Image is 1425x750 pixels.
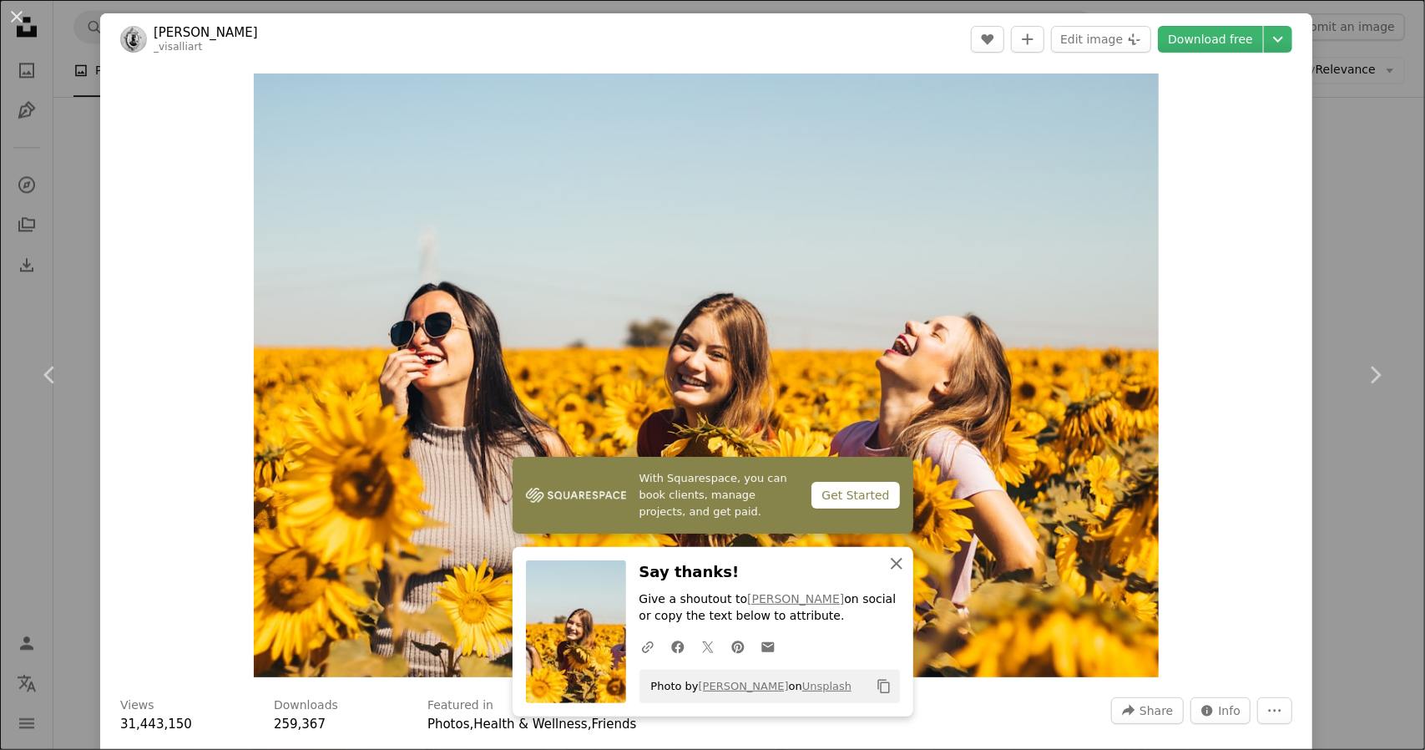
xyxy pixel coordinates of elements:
[693,630,723,663] a: Share on Twitter
[1011,26,1044,53] button: Add to Collection
[154,41,202,53] a: _visalliart
[639,591,900,625] p: Give a shoutout to on social or copy the text below to attribute.
[870,672,898,701] button: Copy to clipboard
[639,560,900,585] h3: Say thanks!
[588,717,592,732] span: ,
[753,630,783,663] a: Share over email
[154,24,258,41] a: [PERSON_NAME]
[1111,697,1183,724] button: Share this image
[639,470,799,520] span: With Squarespace, you can book clients, manage projects, and get paid.
[513,457,913,534] a: With Squarespace, you can book clients, manage projects, and get paid.Get Started
[699,680,789,692] a: [PERSON_NAME]
[971,26,1004,53] button: Like
[473,717,587,732] a: Health & Wellness
[643,673,852,700] span: Photo by on
[254,73,1160,677] button: Zoom in on this image
[470,717,474,732] span: ,
[526,483,626,508] img: file-1747939142011-51e5cc87e3c9
[427,697,493,714] h3: Featured in
[1139,698,1173,723] span: Share
[120,697,154,714] h3: Views
[120,26,147,53] img: Go to Antonino Visalli's profile
[1158,26,1263,53] a: Download free
[747,592,844,606] a: [PERSON_NAME]
[1219,698,1241,723] span: Info
[811,482,899,509] div: Get Started
[663,630,693,663] a: Share on Facebook
[1264,26,1292,53] button: Choose download size
[274,697,338,714] h3: Downloads
[1257,697,1292,724] button: More Actions
[254,73,1160,677] img: woman in white and black striped shirt standing on yellow sunflower field during daytime
[1051,26,1151,53] button: Edit image
[1325,295,1425,455] a: Next
[592,717,637,732] a: Friends
[427,717,470,732] a: Photos
[802,680,851,692] a: Unsplash
[274,717,326,732] span: 259,367
[723,630,753,663] a: Share on Pinterest
[1190,697,1251,724] button: Stats about this image
[120,717,192,732] span: 31,443,150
